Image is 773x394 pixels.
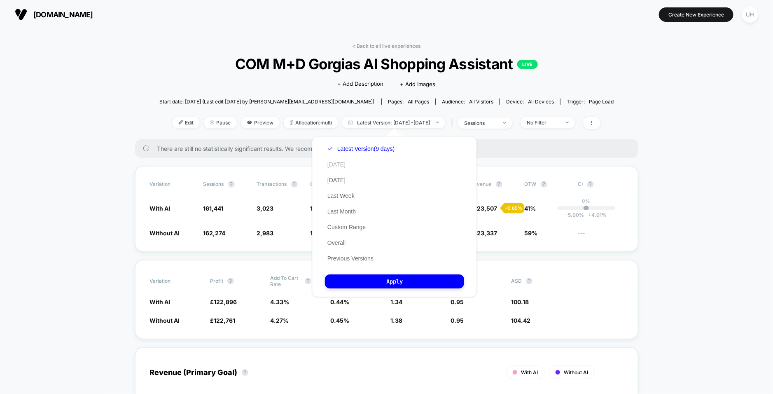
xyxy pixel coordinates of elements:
span: £ [210,298,237,305]
div: Trigger: [567,98,614,105]
span: | [449,117,458,129]
img: end [436,122,439,123]
button: Create New Experience [659,7,733,22]
span: 59% [525,230,538,237]
button: ? [526,278,532,284]
span: --- [578,231,624,237]
span: 4.27 % [270,317,289,324]
span: Without AI [564,369,589,375]
span: 104.42 [511,317,530,324]
span: 123,337 [475,230,497,237]
span: 122,761 [214,317,235,324]
span: £ [471,205,497,212]
span: COM M+D Gorgias AI Shopping Assistant [182,55,591,73]
span: 1.38 [391,317,403,324]
span: + Add Description [338,80,384,88]
button: Latest Version(9 days) [325,145,397,152]
img: Visually logo [15,8,27,21]
button: ? [291,181,298,188]
span: 4.33 % [270,298,289,305]
img: rebalance [290,120,293,125]
span: Add To Cart Rate [270,275,301,287]
span: Page Load [589,98,614,105]
span: With AI [150,205,170,212]
span: [DOMAIN_NAME] [33,10,93,19]
button: ? [227,278,234,284]
span: Without AI [150,317,180,324]
button: UH [740,6,761,23]
span: Profit [210,278,223,284]
span: 123,507 [475,205,497,212]
span: 162,274 [203,230,226,237]
span: Allocation: multi [284,117,338,128]
span: 0.95 [451,317,464,324]
button: ? [242,369,248,376]
span: All Visitors [469,98,493,105]
button: Apply [325,274,464,288]
button: Last Week [325,192,357,199]
span: Sessions [203,181,224,187]
span: 3,023 [257,205,274,212]
img: end [210,120,214,124]
img: end [566,122,569,123]
p: | [586,204,587,210]
p: 0% [582,198,591,204]
span: Transactions [257,181,287,187]
button: ? [496,181,502,188]
span: Preview [241,117,280,128]
span: Variation [150,275,195,287]
span: £ [471,230,497,237]
span: Latest Version: [DATE] - [DATE] [342,117,445,128]
span: Device: [500,98,560,105]
span: + [588,212,591,218]
div: Audience: [442,98,493,105]
img: calendar [348,120,353,124]
span: 41% [525,205,536,212]
span: With AI [521,369,538,375]
button: Custom Range [325,223,368,231]
span: Edit [173,117,200,128]
span: 2,983 [257,230,274,237]
span: CI [578,181,624,188]
button: ? [228,181,235,188]
div: No Filter [527,120,560,126]
div: Pages: [388,98,429,105]
span: 100.18 [511,298,529,305]
span: There are still no statistically significant results. We recommend waiting a few more days [157,145,622,152]
div: sessions [464,120,497,126]
span: Pause [204,117,237,128]
a: < Back to all live experiences [353,43,421,49]
span: -5.00 % [565,212,584,218]
span: With AI [150,298,170,305]
span: ASD [511,278,522,284]
span: Start date: [DATE] (Last edit [DATE] by [PERSON_NAME][EMAIL_ADDRESS][DOMAIN_NAME]) [159,98,374,105]
span: all devices [528,98,554,105]
div: UH [742,7,758,23]
button: [DATE] [325,176,348,184]
span: 4.01 % [584,212,607,218]
span: 122,896 [214,298,237,305]
img: edit [179,120,183,124]
button: Last Month [325,208,358,215]
button: [DOMAIN_NAME] [12,8,96,21]
button: ? [587,181,594,188]
span: Variation [150,181,195,188]
button: Overall [325,239,348,246]
span: Without AI [150,230,180,237]
span: OTW [525,181,570,188]
span: £ [210,317,235,324]
span: + Add Images [400,81,436,87]
p: LIVE [517,60,538,69]
span: all pages [408,98,429,105]
button: ? [541,181,547,188]
span: 161,441 [203,205,224,212]
button: Previous Versions [325,255,376,262]
img: end [503,122,506,124]
button: [DATE] [325,161,348,168]
span: 0.45 % [330,317,349,324]
div: + 0.65 % [502,203,524,213]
